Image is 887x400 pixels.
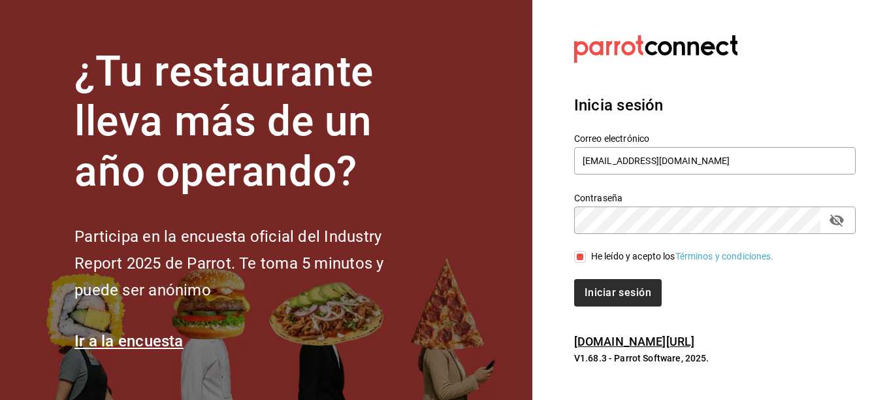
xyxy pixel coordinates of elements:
[574,352,856,365] p: V1.68.3 - Parrot Software, 2025.
[74,224,427,303] h2: Participa en la encuesta oficial del Industry Report 2025 de Parrot. Te toma 5 minutos y puede se...
[574,279,662,307] button: Iniciar sesión
[826,209,848,231] button: passwordField
[574,133,856,142] label: Correo electrónico
[591,250,774,263] div: He leído y acepto los
[574,147,856,175] input: Ingresa tu correo electrónico
[74,47,427,197] h1: ¿Tu restaurante lleva más de un año operando?
[574,93,856,117] h3: Inicia sesión
[574,335,694,348] a: [DOMAIN_NAME][URL]
[74,332,184,350] a: Ir a la encuesta
[574,193,856,202] label: Contraseña
[675,251,774,261] a: Términos y condiciones.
